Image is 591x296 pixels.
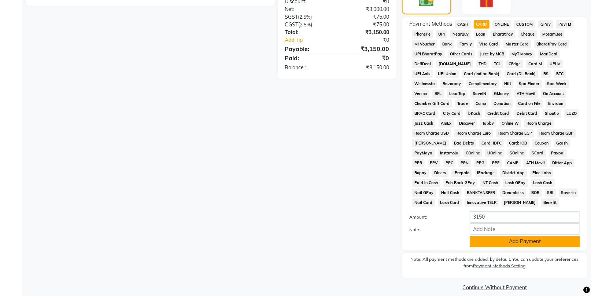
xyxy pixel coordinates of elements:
[524,159,547,167] span: ATH Movil
[455,20,471,29] span: CASH
[534,40,569,48] span: BharatPay Card
[412,189,436,197] span: Nail GPay
[412,139,449,147] span: [PERSON_NAME]
[412,89,429,98] span: Venmo
[441,109,463,118] span: City Card
[409,256,580,272] label: Note: All payment methods are added, by default. You can update your preferences from
[450,30,471,39] span: NearBuy
[473,263,525,269] label: Payment Methods Setting
[507,139,529,147] span: Card: IOB
[549,149,567,157] span: Paypal
[505,159,521,167] span: CAMP
[476,60,489,68] span: THD
[404,226,464,233] label: Note:
[477,40,500,48] span: Visa Card
[403,284,586,292] a: Continue Without Payment
[443,179,477,187] span: Pnb Bank GPay
[412,80,437,88] span: Wellnessta
[432,169,448,177] span: Diners
[509,50,535,58] span: MyT Money
[466,80,499,88] span: Complimentary
[412,169,429,177] span: Rupay
[432,89,444,98] span: BFL
[516,99,543,108] span: Card on File
[479,139,504,147] span: Card: IDFC
[502,80,514,88] span: Nift
[559,189,578,197] span: Save-In
[532,139,551,147] span: Coupon
[554,70,566,78] span: BTC
[337,44,395,53] div: ₹3,150.00
[491,99,513,108] span: Donation
[280,6,337,13] div: Net:
[280,13,337,21] div: ( )
[412,70,433,78] span: UPI Axis
[285,14,298,20] span: SGST
[300,22,311,28] span: 2.5%
[412,119,436,128] span: Jazz Cash
[439,189,462,197] span: Nail Cash
[337,6,395,13] div: ₹3,000.00
[514,20,535,29] span: CUSTOM
[538,20,553,29] span: GPay
[448,50,475,58] span: Other Cards
[457,40,474,48] span: Family
[452,139,476,147] span: Bad Debts
[529,189,542,197] span: BOB
[462,70,502,78] span: Card (Indian Bank)
[499,119,521,128] span: Online W
[465,189,498,197] span: BANKTANSFER
[447,89,468,98] span: LoanTap
[440,40,454,48] span: Bank
[470,236,580,247] button: Add Payment
[514,89,538,98] span: ATH Movil
[438,149,461,157] span: Instamojo
[347,36,395,44] div: ₹0
[412,159,425,167] span: PPR
[436,70,459,78] span: UPI Union
[470,89,489,98] span: SaveIN
[540,30,565,39] span: MosamBee
[492,89,511,98] span: GMoney
[530,169,553,177] span: Pine Labs
[428,159,440,167] span: PPV
[556,20,574,29] span: PayTM
[412,30,433,39] span: PhonePe
[500,169,527,177] span: District App
[473,99,489,108] span: Comp
[465,198,499,207] span: Innovative TELR
[337,13,395,21] div: ₹75.00
[300,14,311,20] span: 2.5%
[412,99,452,108] span: Chamber Gift Card
[478,50,507,58] span: Juice by MCB
[564,109,579,118] span: LUZO
[412,129,451,138] span: Room Charge USD
[337,64,395,72] div: ₹3,150.00
[545,80,569,88] span: Spa Week
[507,149,527,157] span: SOnline
[455,99,470,108] span: Trade
[537,129,576,138] span: Room Charge GBP
[285,21,299,28] span: CGST
[436,30,447,39] span: UPI
[547,60,563,68] span: UPI M
[554,139,570,147] span: Gcash
[500,189,526,197] span: Dreamfolks
[545,189,556,197] span: SBI
[475,169,497,177] span: iPackage
[412,149,435,157] span: PayMaya
[337,29,395,36] div: ₹3,150.00
[463,149,483,157] span: COnline
[474,30,488,39] span: Loan
[546,99,566,108] span: Envision
[470,223,580,235] input: Add Note
[541,198,559,207] span: Benefit
[280,64,337,72] div: Balance :
[337,54,395,62] div: ₹0
[412,109,438,118] span: BRAC Card
[538,50,560,58] span: MariDeal
[541,89,566,98] span: On Account
[412,198,435,207] span: Nail Card
[438,198,462,207] span: Lash Card
[503,40,531,48] span: Master Card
